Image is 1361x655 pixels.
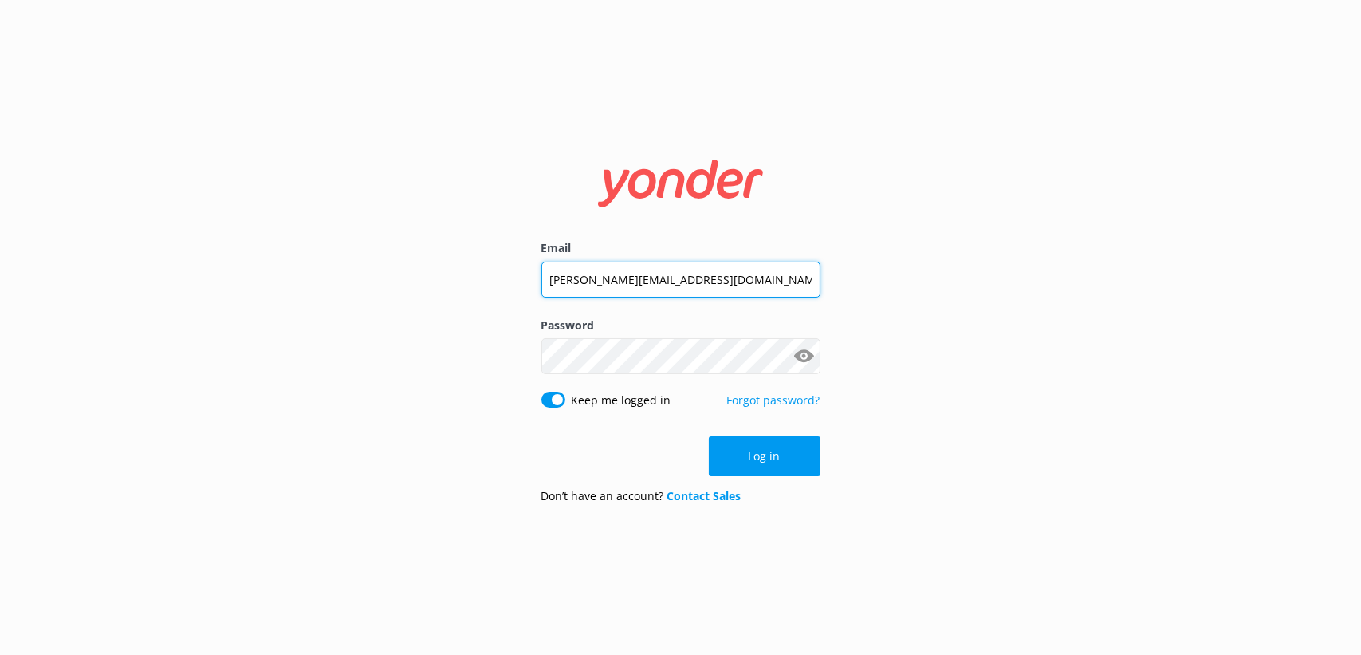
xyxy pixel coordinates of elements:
input: user@emailaddress.com [541,262,820,298]
button: Log in [709,436,820,476]
label: Email [541,239,820,257]
p: Don’t have an account? [541,487,741,505]
a: Forgot password? [727,393,820,408]
button: Show password [789,341,820,373]
a: Contact Sales [667,488,741,503]
label: Password [541,317,820,334]
label: Keep me logged in [572,392,671,409]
